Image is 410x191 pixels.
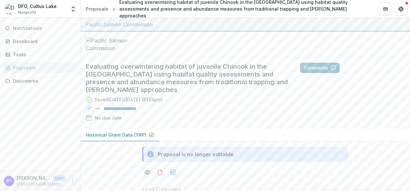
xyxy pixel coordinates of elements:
div: DFO, Cultus Lake [18,3,57,10]
img: Pacific Salmon Commission [86,37,150,52]
div: Dashboard [13,38,73,45]
button: Get Help [395,3,407,15]
a: Proposals [83,4,111,14]
div: Saved [DATE] ( [DATE] @ 1:54pm ) [95,96,163,103]
p: [PERSON_NAME][EMAIL_ADDRESS][PERSON_NAME][DOMAIN_NAME] [17,181,66,187]
img: DFO, Cultus Lake [5,4,15,14]
div: Tasks [13,51,73,58]
div: Proposal is no longer editable. [158,150,235,158]
a: Proposals [3,62,78,73]
a: Documents [3,76,78,86]
button: download-proposal [168,167,178,177]
button: Answer Suggestions [342,63,405,73]
button: Notifications [3,23,78,33]
div: Brock Burgess <brock.burgess@dfo-mpo.gc.ca> [6,179,12,183]
button: Partners [379,3,392,15]
p: Historical Grant Data (YRP) [86,132,146,138]
h2: Evaluating overwintering habitat of juvenile Chinook in the [GEOGRAPHIC_DATA] using habitat quali... [86,63,290,94]
p: User [53,175,66,181]
p: 100 % [95,106,101,111]
button: More [69,177,76,185]
button: download-proposal [155,167,165,177]
button: Preview 39d828cd-5253-4d27-b702-f62c7b1fabb7-0.pdf [142,167,152,177]
div: Documents [13,77,73,84]
span: Nonprofit [18,10,36,15]
button: Open entity switcher [69,3,78,15]
span: Notifications [13,26,75,31]
div: Pacific Salmon Commission [86,21,405,28]
button: Comments [300,63,340,73]
p: [PERSON_NAME] <[PERSON_NAME][EMAIL_ADDRESS][PERSON_NAME][DOMAIN_NAME]> [17,175,50,181]
a: Dashboard [3,36,78,47]
a: Tasks [3,49,78,60]
div: Proposals [86,5,108,12]
div: Proposals [13,64,73,71]
div: No due date [95,114,122,121]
